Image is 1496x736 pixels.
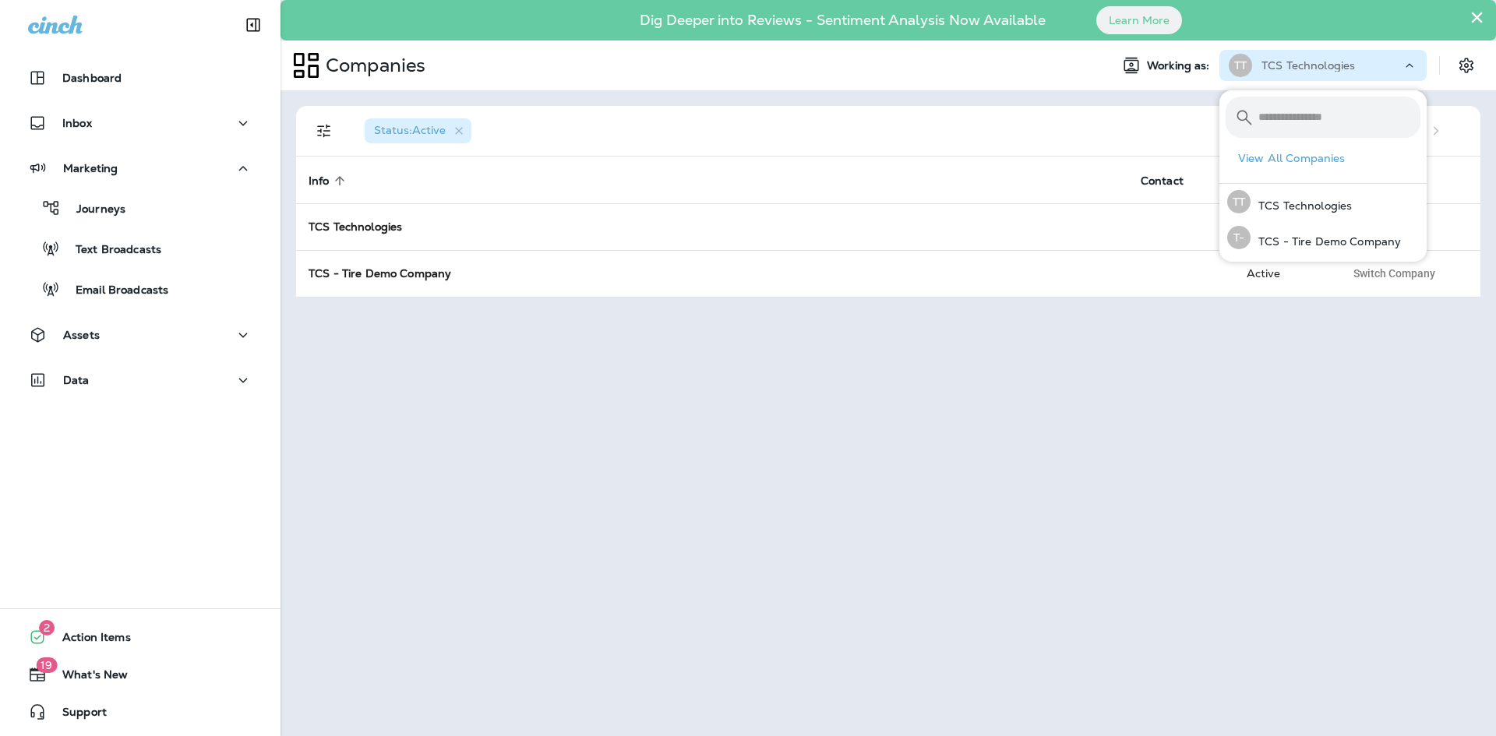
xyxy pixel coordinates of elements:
div: Status:Active [365,118,471,143]
span: Contact [1141,174,1184,188]
div: TT [1227,190,1251,213]
button: Email Broadcasts [16,273,265,305]
button: Support [16,696,265,727]
span: Status : Active [374,123,446,137]
button: Filters [309,115,340,146]
p: Dashboard [62,72,122,84]
p: Text Broadcasts [60,243,161,258]
button: Assets [16,319,265,350]
button: Marketing [16,153,265,184]
button: T-TCS - Tire Demo Company [1219,220,1427,255]
button: TTTCS Technologies [1219,184,1427,220]
td: Active [1234,250,1333,297]
span: Contact [1141,174,1204,188]
div: T- [1227,226,1251,249]
button: Settings [1452,51,1480,79]
button: Data [16,364,265,396]
button: Journeys [16,192,265,224]
span: Action Items [47,631,131,650]
button: Close [1470,5,1484,30]
strong: TCS Technologies [309,220,402,234]
p: TCS Technologies [1251,199,1352,212]
p: TCS Technologies [1261,59,1355,72]
span: What's New [47,668,128,687]
button: Switch Company [1345,262,1444,285]
button: Dashboard [16,62,265,93]
p: Assets [63,329,100,341]
span: Switch Company [1353,268,1435,279]
p: Companies [319,54,425,77]
span: Info [309,174,330,188]
p: Data [63,374,90,386]
span: 19 [36,657,57,673]
span: Support [47,706,107,724]
strong: TCS - Tire Demo Company [309,266,451,280]
button: 2Action Items [16,622,265,653]
span: Info [309,174,350,188]
button: Learn More [1096,6,1182,34]
button: Inbox [16,107,265,139]
p: TCS - Tire Demo Company [1251,235,1401,248]
span: Working as: [1147,59,1213,72]
span: 2 [39,620,55,636]
button: Text Broadcasts [16,232,265,265]
p: Dig Deeper into Reviews - Sentiment Analysis Now Available [595,18,1091,23]
div: TT [1229,54,1252,77]
p: Inbox [62,117,92,129]
p: Marketing [63,162,118,174]
button: Collapse Sidebar [231,9,275,40]
p: Journeys [61,202,125,217]
button: 19What's New [16,659,265,690]
p: Email Broadcasts [60,283,168,298]
button: View All Companies [1232,146,1427,171]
